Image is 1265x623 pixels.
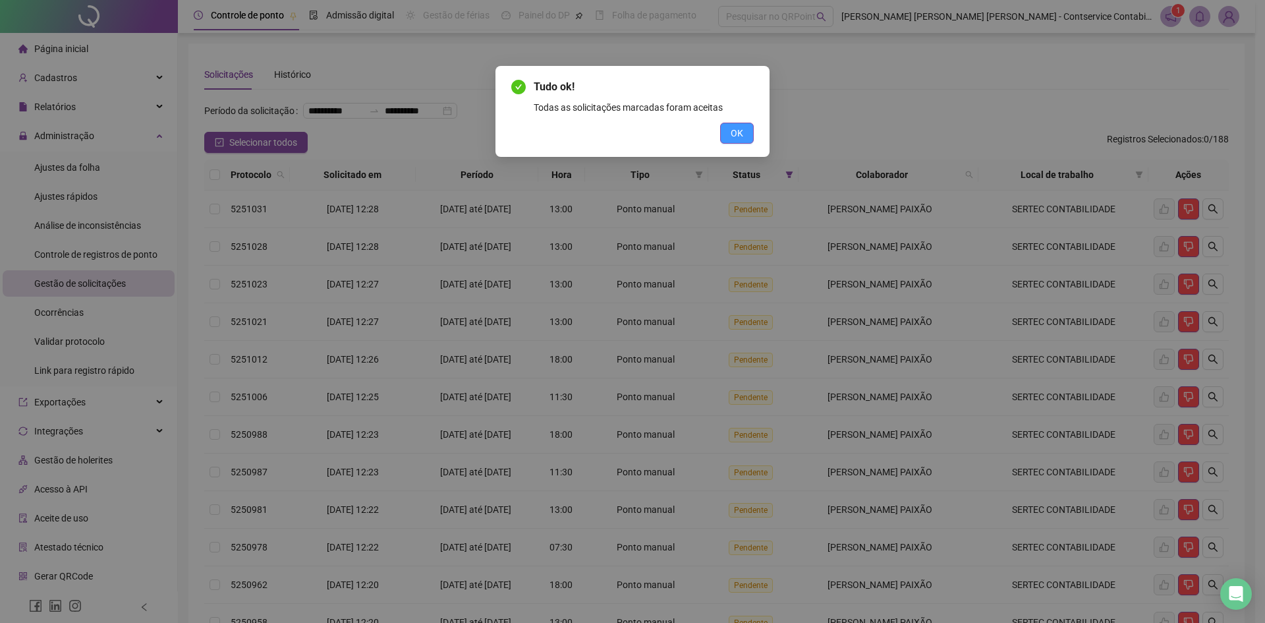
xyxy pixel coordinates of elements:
[731,126,743,140] span: OK
[511,80,526,94] span: check-circle
[720,123,754,144] button: OK
[534,100,754,115] div: Todas as solicitações marcadas foram aceitas
[1220,578,1252,610] div: Open Intercom Messenger
[534,79,754,95] span: Tudo ok!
